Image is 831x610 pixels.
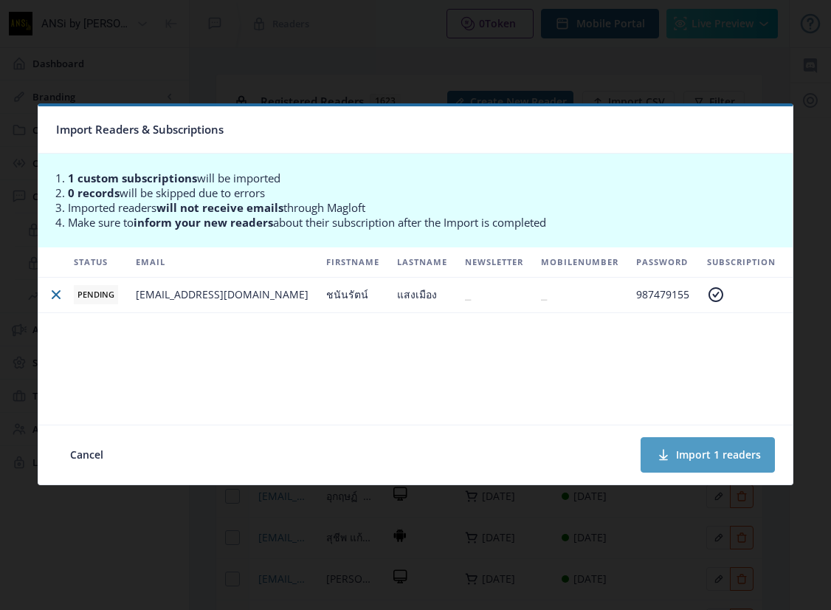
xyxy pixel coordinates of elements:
[68,215,785,230] li: Make sure to about their subscription after the Import is completed
[532,247,627,278] th: mobileNumber
[68,185,120,200] b: 0 records
[38,106,793,154] nb-card-header: Import Readers & Subscriptions
[541,287,547,301] span: ⎯
[456,247,532,278] th: newsletter
[627,247,698,278] th: password
[156,200,283,215] b: will not receive emails
[388,247,456,278] th: lastname
[68,200,785,215] li: Imported readers through Magloft
[636,287,689,301] span: 987479155
[641,437,775,473] button: Import 1 readers
[65,247,127,278] th: Status
[465,287,471,301] span: ⎯
[68,171,785,185] li: will be imported
[127,247,317,278] th: email
[68,185,785,200] li: will be skipped due to errors
[56,437,117,473] button: Cancel
[397,287,437,301] span: แสงเมือง
[68,171,197,185] b: 1 custom subscriptions
[698,247,785,278] th: subscription
[317,247,388,278] th: firstname
[136,287,308,301] span: [EMAIL_ADDRESS][DOMAIN_NAME]
[74,285,118,304] span: PENDING
[326,287,368,301] span: ชนันรัตน์
[134,215,273,230] b: inform your new readers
